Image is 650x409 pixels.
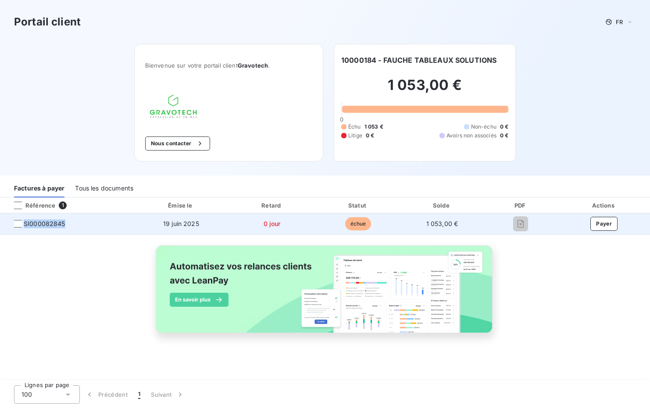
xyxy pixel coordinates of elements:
span: 0 € [500,123,508,131]
span: Bienvenue sur votre portail client . [145,62,312,69]
img: Company logo [145,90,201,122]
span: SI000082845 [24,219,65,228]
div: Factures à payer [14,179,64,197]
span: 1 [138,390,140,399]
span: échue [345,217,371,230]
span: 19 juin 2025 [163,220,199,227]
h6: 10000184 - FAUCHE TABLEAUX SOLUTIONS [341,55,496,65]
span: 0 € [366,132,374,140]
span: Non-échu [471,123,496,131]
div: Actions [560,201,648,210]
button: 1 [133,385,146,404]
span: Gravotech [238,62,268,69]
button: Précédent [80,385,133,404]
span: Échu [348,123,361,131]
span: 1 053,00 € [426,220,458,227]
div: Statut [317,201,399,210]
div: PDF [485,201,556,210]
span: FR [616,18,623,25]
span: 0 [340,116,343,123]
button: Payer [590,217,618,231]
div: Tous les documents [75,179,133,197]
img: banner [148,240,502,348]
h2: 1 053,00 € [341,76,508,103]
span: Avoirs non associés [446,132,496,140]
div: Référence [7,201,55,209]
span: Litige [348,132,362,140]
h3: Portail client [14,14,81,30]
div: Solde [402,201,482,210]
span: 1 053 € [364,123,383,131]
span: 1 [59,201,67,209]
div: Émise le [136,201,227,210]
button: Nous contacter [145,136,210,151]
span: 100 [21,390,32,399]
button: Suivant [146,385,190,404]
span: 0 jour [264,220,281,227]
div: Retard [230,201,314,210]
span: 0 € [500,132,508,140]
